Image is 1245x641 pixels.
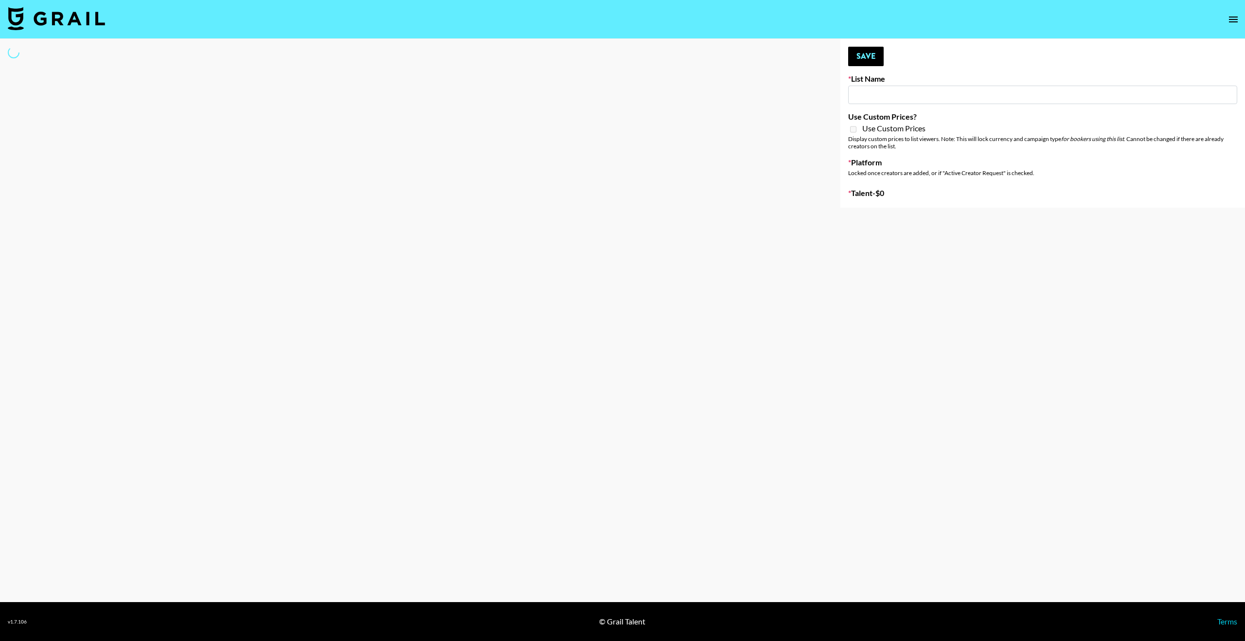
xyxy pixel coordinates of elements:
[599,617,645,626] div: © Grail Talent
[1217,617,1237,626] a: Terms
[848,112,1237,122] label: Use Custom Prices?
[848,169,1237,177] div: Locked once creators are added, or if "Active Creator Request" is checked.
[8,7,105,30] img: Grail Talent
[848,74,1237,84] label: List Name
[848,47,884,66] button: Save
[862,124,925,133] span: Use Custom Prices
[1061,135,1124,142] em: for bookers using this list
[8,619,27,625] div: v 1.7.106
[1224,10,1243,29] button: open drawer
[848,158,1237,167] label: Platform
[848,135,1237,150] div: Display custom prices to list viewers. Note: This will lock currency and campaign type . Cannot b...
[848,188,1237,198] label: Talent - $ 0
